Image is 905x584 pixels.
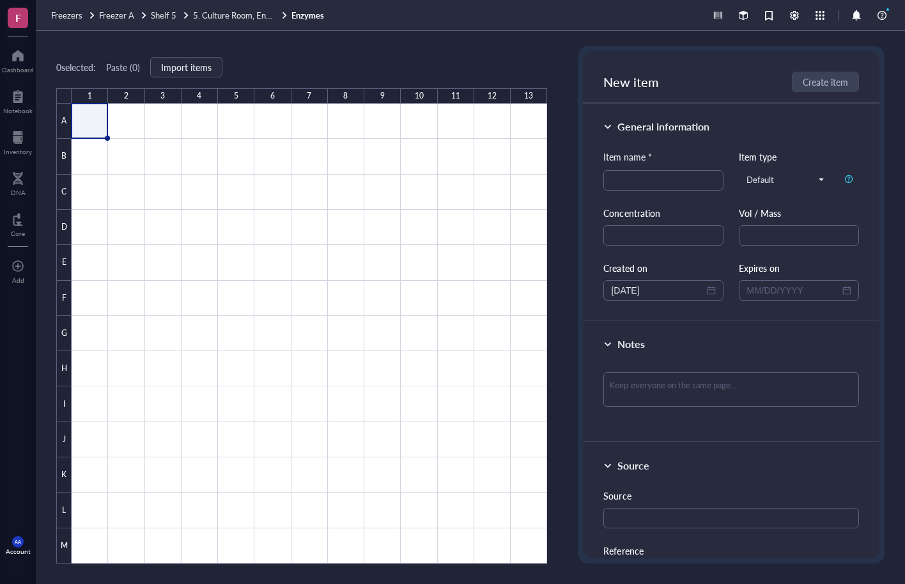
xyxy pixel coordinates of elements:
input: MM/DD/YYYY [611,283,704,297]
div: K [56,457,72,493]
div: 10 [415,88,424,104]
a: Dashboard [2,45,34,74]
div: 2 [124,88,128,104]
div: Notebook [3,107,33,114]
div: Item name [603,150,652,164]
div: Core [11,230,25,237]
button: Paste (0) [106,57,140,77]
a: Shelf 55. Culture Room, Enzymes, Plasmids, Bodipy and DAB [151,10,289,21]
div: J [56,422,72,457]
div: G [56,316,72,351]
div: Expires on [739,261,859,275]
div: 3 [160,88,165,104]
button: Create item [792,72,859,92]
div: 1 [88,88,92,104]
div: Account [6,548,31,555]
div: 7 [307,88,311,104]
div: M [56,528,72,564]
span: New item [603,73,659,91]
div: A [56,104,72,139]
a: DNA [11,168,26,196]
div: Reference [603,544,859,558]
span: F [15,10,21,26]
div: General information [617,119,709,134]
div: 13 [524,88,533,104]
div: D [56,210,72,245]
div: Add [12,276,24,284]
div: L [56,493,72,528]
a: Freezers [51,10,97,21]
a: Core [11,209,25,237]
span: Freezers [51,9,82,21]
div: 5 [234,88,238,104]
a: Enzymes [291,10,327,21]
div: I [56,386,72,422]
span: Freezer A [99,9,134,21]
div: Source [603,489,859,503]
span: Shelf 5 [151,9,176,21]
span: Import items [161,62,212,72]
span: 5. Culture Room, Enzymes, Plasmids, Bodipy and DAB [193,9,389,21]
div: Dashboard [2,66,34,74]
div: F [56,281,72,316]
input: MM/DD/YYYY [746,283,840,297]
div: Notes [617,336,645,352]
div: Concentration [603,206,723,220]
div: 12 [488,88,497,104]
div: 8 [343,88,348,104]
a: Freezer A [99,10,148,21]
div: Vol / Mass [739,206,859,220]
div: 4 [197,88,201,104]
div: Source [617,458,649,473]
div: 6 [270,88,275,104]
div: 11 [451,88,460,104]
div: B [56,139,72,174]
div: 0 selected: [56,60,96,74]
a: Inventory [4,127,32,155]
button: Import items [150,57,222,77]
a: Notebook [3,86,33,114]
div: E [56,245,72,280]
div: DNA [11,189,26,196]
div: H [56,351,72,386]
div: Inventory [4,148,32,155]
span: AA [15,539,21,545]
div: 9 [380,88,385,104]
div: Item type [739,150,859,164]
span: Default [746,174,823,185]
div: Created on [603,261,723,275]
div: C [56,175,72,210]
